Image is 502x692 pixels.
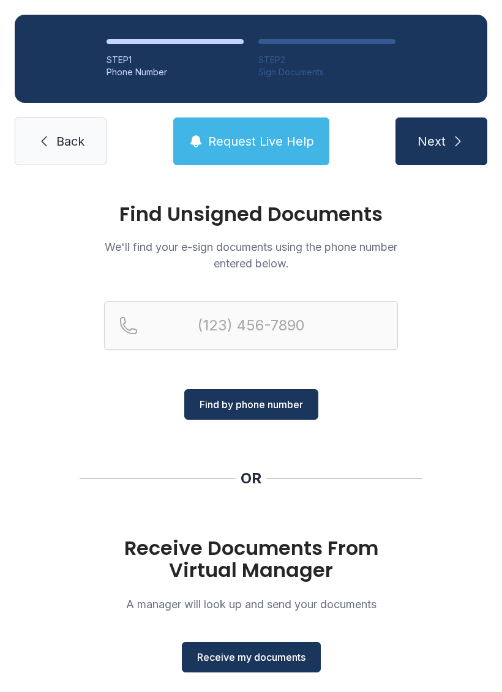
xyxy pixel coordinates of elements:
[104,204,398,224] h1: Find Unsigned Documents
[208,133,314,150] span: Request Live Help
[107,66,244,78] div: Phone Number
[418,133,446,150] span: Next
[241,469,261,488] div: OR
[258,54,395,66] div: STEP 2
[104,596,398,612] p: A manager will look up and send your documents
[104,239,398,272] p: We'll find your e-sign documents using the phone number entered below.
[104,301,398,350] input: Reservation phone number
[197,650,305,664] span: Receive my documents
[258,66,395,78] div: Sign Documents
[200,397,303,412] span: Find by phone number
[107,54,244,66] div: STEP 1
[104,537,398,581] h1: Receive Documents From Virtual Manager
[56,133,84,150] span: Back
